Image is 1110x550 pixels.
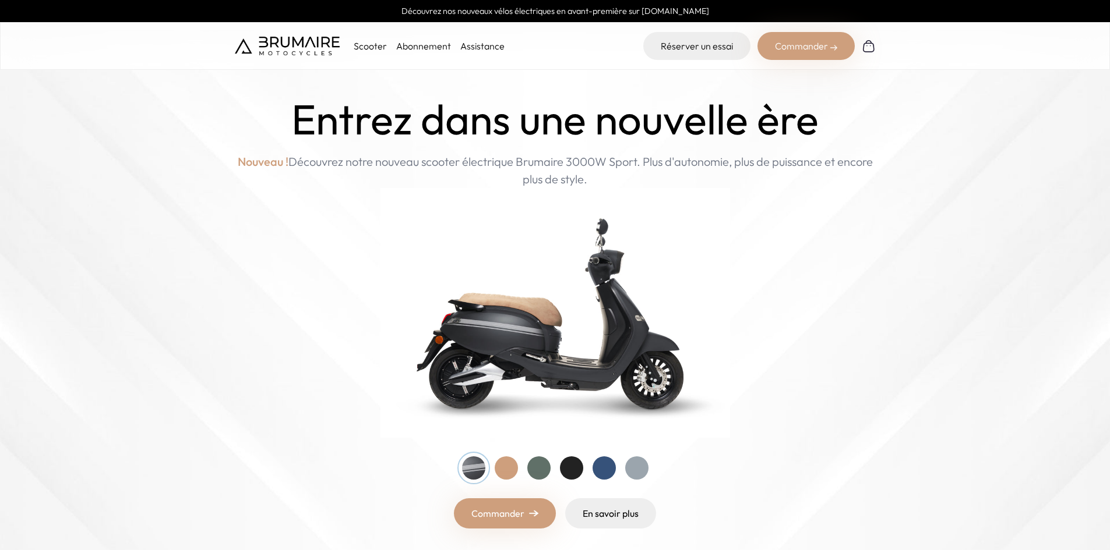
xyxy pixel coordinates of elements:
[454,498,556,528] a: Commander
[291,95,819,144] h1: Entrez dans une nouvelle ère
[238,153,288,171] span: Nouveau !
[830,44,837,51] img: right-arrow-2.png
[235,37,340,55] img: Brumaire Motocycles
[565,498,656,528] a: En savoir plus
[862,39,876,53] img: Panier
[529,510,538,517] img: right-arrow.png
[757,32,855,60] div: Commander
[396,40,451,52] a: Abonnement
[354,39,387,53] p: Scooter
[643,32,750,60] a: Réserver un essai
[235,153,876,188] p: Découvrez notre nouveau scooter électrique Brumaire 3000W Sport. Plus d'autonomie, plus de puissa...
[460,40,505,52] a: Assistance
